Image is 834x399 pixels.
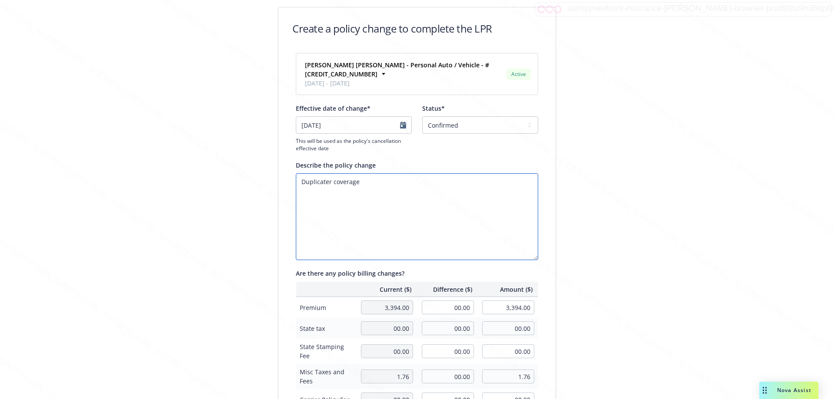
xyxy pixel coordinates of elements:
[483,285,533,294] span: Amount ($)
[305,79,503,88] span: [DATE] - [DATE]
[296,161,376,169] span: Describe the policy change
[296,269,404,277] span: Are there any policy billing changes?
[296,137,412,152] span: This will be used as the policy's cancellation effective date
[300,342,352,360] span: State Stamping Fee
[361,285,411,294] span: Current ($)
[510,70,527,78] span: Active
[305,61,489,78] strong: [PERSON_NAME] [PERSON_NAME] - Personal Auto / Vehicle - #[CREDIT_CARD_NUMBER]
[759,382,818,399] button: Nova Assist
[422,285,472,294] span: Difference ($)
[777,386,811,394] span: Nova Assist
[296,104,371,112] span: Effective date of change*
[300,303,352,312] span: Premium
[300,367,352,386] span: Misc Taxes and Fees
[296,116,412,134] input: MM/DD/YYYY
[292,21,492,36] h1: Create a policy change to complete the LPR
[296,173,538,260] textarea: Duplicater coverage
[422,104,445,112] span: Status*
[759,382,770,399] div: Drag to move
[300,324,352,333] span: State tax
